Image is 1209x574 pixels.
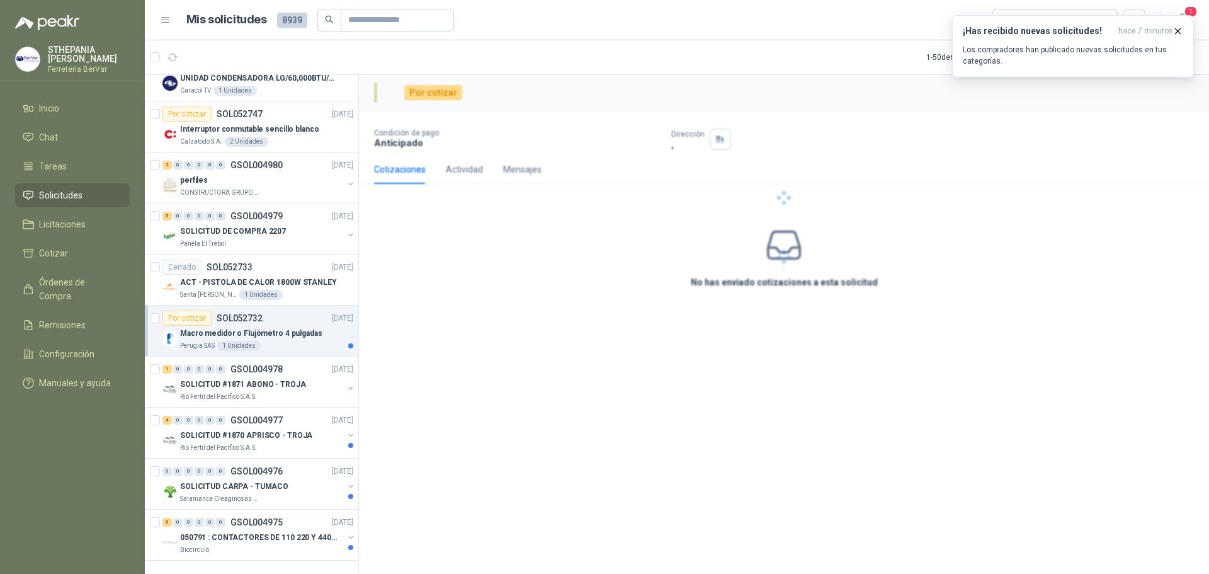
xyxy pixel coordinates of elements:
[162,518,172,527] div: 5
[180,277,337,289] p: ACT - PISTOLA DE CALOR 1800W STANLEY
[180,137,222,147] p: Calzatodo S.A.
[180,430,312,442] p: SOLICITUD #1870 APRISCO - TROJA
[216,416,225,425] div: 0
[184,161,193,169] div: 0
[180,392,257,402] p: Rio Fertil del Pacífico S.A.S.
[217,341,261,351] div: 1 Unidades
[145,255,358,306] a: CerradoSOL052733[DATE] Company LogoACT - PISTOLA DE CALOR 1800W STANLEYSanta [PERSON_NAME]1 Unidades
[39,347,94,361] span: Configuración
[1171,9,1194,32] button: 1
[145,50,358,101] a: Por cotizarSOL052749[DATE] Company LogoUNIDAD CONDENSADORA LG/60,000BTU/220V/R410A: ICaracol TV1 ...
[162,535,178,550] img: Company Logo
[15,154,130,178] a: Tareas
[184,212,193,221] div: 0
[162,178,178,193] img: Company Logo
[230,467,283,476] p: GSOL004976
[205,416,215,425] div: 0
[180,379,306,391] p: SOLICITUD #1871 ABONO - TROJA
[332,159,353,171] p: [DATE]
[39,101,59,115] span: Inicio
[1118,26,1173,37] span: hace 7 minutos
[207,263,253,272] p: SOL052733
[15,371,130,395] a: Manuales y ayuda
[162,382,178,397] img: Company Logo
[332,313,353,324] p: [DATE]
[180,188,259,198] p: CONSTRUCTORA GRUPO FIP
[162,467,172,476] div: 0
[230,161,283,169] p: GSOL004980
[162,362,356,402] a: 1 0 0 0 0 0 GSOL004978[DATE] Company LogoSOLICITUD #1871 ABONO - TROJARio Fertil del Pacífico S.A.S.
[15,313,130,337] a: Remisiones
[195,212,204,221] div: 0
[180,532,337,544] p: 050791 : CONTACTORES DE 110 220 Y 440 V
[230,365,283,374] p: GSOL004978
[162,212,172,221] div: 5
[15,241,130,265] a: Cotizar
[217,314,263,323] p: SOL052732
[48,45,130,63] p: STHEPANIA [PERSON_NAME]
[180,481,288,493] p: SOLICITUD CARPA - TUMACO
[186,11,267,29] h1: Mis solicitudes
[162,413,356,453] a: 4 0 0 0 0 0 GSOL004977[DATE] Company LogoSOLICITUD #1870 APRISCO - TROJARio Fertil del Pacífico S...
[162,209,356,249] a: 5 0 0 0 0 0 GSOL004979[DATE] Company LogoSOLICITUD DE COMPRA 2207Panela El Trébol
[184,518,193,527] div: 0
[230,416,283,425] p: GSOL004977
[180,86,211,96] p: Caracol TV
[332,466,353,478] p: [DATE]
[39,159,67,173] span: Tareas
[225,137,268,147] div: 2 Unidades
[173,518,183,527] div: 0
[195,467,204,476] div: 0
[184,467,193,476] div: 0
[15,342,130,366] a: Configuración
[39,188,82,202] span: Solicitudes
[173,365,183,374] div: 0
[180,239,226,249] p: Panela El Trébol
[332,364,353,376] p: [DATE]
[180,175,208,187] p: perfiles
[39,246,68,260] span: Cotizar
[230,212,283,221] p: GSOL004979
[180,443,257,453] p: Rio Fertil del Pacífico S.A.S.
[1000,13,1026,27] div: Todas
[39,217,86,231] span: Licitaciones
[216,518,225,527] div: 0
[952,15,1194,77] button: ¡Has recibido nuevas solicitudes!hace 7 minutos Los compradores han publicado nuevas solicitudes ...
[277,13,307,28] span: 8939
[180,494,259,504] p: Salamanca Oleaginosas SAS
[162,311,212,326] div: Por cotizar
[162,416,172,425] div: 4
[15,96,130,120] a: Inicio
[162,464,356,504] a: 0 0 0 0 0 0 GSOL004976[DATE] Company LogoSOLICITUD CARPA - TUMACOSalamanca Oleaginosas SAS
[205,212,215,221] div: 0
[195,416,204,425] div: 0
[162,433,178,448] img: Company Logo
[180,72,337,84] p: UNIDAD CONDENSADORA LG/60,000BTU/220V/R410A: I
[205,161,215,169] div: 0
[162,515,356,555] a: 5 0 0 0 0 0 GSOL004975[DATE] Company Logo050791 : CONTACTORES DE 110 220 Y 440 VBiocirculo
[332,108,353,120] p: [DATE]
[332,517,353,529] p: [DATE]
[180,226,286,238] p: SOLICITUD DE COMPRA 2207
[162,260,201,275] div: Cerrado
[926,47,1008,67] div: 1 - 50 de 6190
[39,130,58,144] span: Chat
[145,306,358,357] a: Por cotizarSOL052732[DATE] Company LogoMacro medidor o Flujómetro 4 pulgadasPerugia SAS1 Unidades
[162,106,212,122] div: Por cotizar
[173,161,183,169] div: 0
[180,123,319,135] p: Interruptor conmutable sencillo blanco
[15,15,79,30] img: Logo peakr
[205,518,215,527] div: 0
[963,26,1113,37] h3: ¡Has recibido nuevas solicitudes!
[230,518,283,527] p: GSOL004975
[162,76,178,91] img: Company Logo
[963,44,1183,67] p: Los compradores han publicado nuevas solicitudes en tus categorías.
[16,47,40,71] img: Company Logo
[48,66,130,73] p: Ferreteria BerVar
[332,261,353,273] p: [DATE]
[180,290,237,300] p: Santa [PERSON_NAME]
[216,467,225,476] div: 0
[162,229,178,244] img: Company Logo
[216,212,225,221] div: 0
[162,158,356,198] a: 2 0 0 0 0 0 GSOL004980[DATE] Company LogoperfilesCONSTRUCTORA GRUPO FIP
